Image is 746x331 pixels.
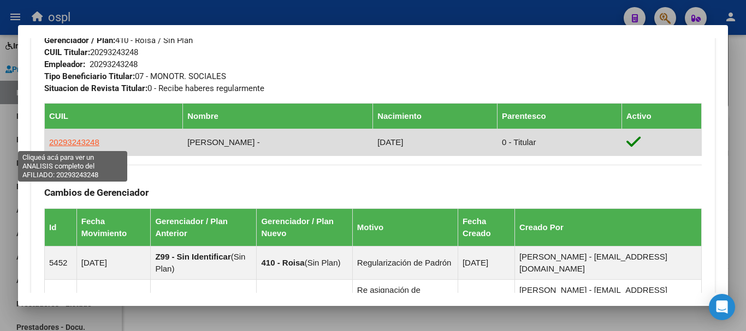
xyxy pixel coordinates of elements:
strong: CUIL Titular: [44,47,90,57]
td: 5452 [45,246,77,279]
th: Fecha Movimiento [76,208,151,246]
td: 0 - Titular [497,129,621,155]
th: Nombre [183,103,373,129]
td: [DATE] [76,279,151,312]
strong: Z99 - Sin Identificar [155,252,230,261]
td: ( ) [151,279,257,312]
td: [PERSON_NAME] - [EMAIL_ADDRESS][DOMAIN_NAME] [514,279,701,312]
span: Sin Plan [307,258,338,267]
strong: Gerenciador / Plan: [44,35,115,45]
strong: Tipo Beneficiario Titular: [44,71,135,81]
td: [DATE] [76,246,151,279]
th: Parentesco [497,103,621,129]
span: Sin Plan [307,291,338,300]
strong: 410 - Roisa [261,291,304,300]
span: 410 - Roisa / Sin Plan [44,35,193,45]
td: [DATE] [458,246,514,279]
td: ( ) [257,279,352,312]
div: 20293243248 [90,58,138,70]
span: 20293243248 [44,47,138,57]
div: Open Intercom Messenger [709,294,735,320]
th: Activo [621,103,701,129]
td: Regularización de Padrón [352,246,458,279]
h3: Cambios de Gerenciador [44,186,702,198]
th: Fecha Creado [458,208,514,246]
span: Sin Plan [155,252,245,273]
strong: 410 - Roisa [261,258,304,267]
strong: Situacion de Revista Titular: [44,83,147,93]
th: Id [45,208,77,246]
th: CUIL [45,103,183,129]
th: Motivo [352,208,458,246]
td: Re asignación de Gerenciador [352,279,458,312]
span: 07 - MONOTR. SOCIALES [44,71,226,81]
span: 20293243248 [49,137,99,147]
th: Gerenciador / Plan Anterior [151,208,257,246]
td: [DATE] [373,129,498,155]
strong: Empleador: [44,59,85,69]
td: 72093 [45,279,77,312]
span: Sin Plan [202,291,232,300]
td: [DATE] [458,279,514,312]
td: ( ) [151,246,257,279]
td: [PERSON_NAME] - [EMAIL_ADDRESS][DOMAIN_NAME] [514,246,701,279]
th: Gerenciador / Plan Nuevo [257,208,352,246]
span: 0 - Recibe haberes regularmente [44,83,264,93]
td: [PERSON_NAME] - [183,129,373,155]
th: Creado Por [514,208,701,246]
td: ( ) [257,246,352,279]
th: Nacimiento [373,103,498,129]
strong: 401 - OSPL [155,291,198,300]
